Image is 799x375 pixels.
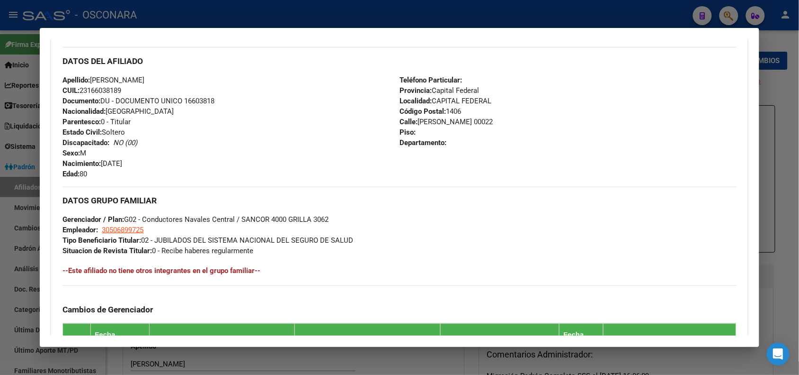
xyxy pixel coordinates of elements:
[62,265,736,276] h4: --Este afiliado no tiene otros integrantes en el grupo familiar--
[62,215,328,224] span: G02 - Conductores Navales Central / SANCOR 4000 GRILLA 3062
[62,247,253,255] span: 0 - Recibe haberes regularmente
[62,304,736,315] h3: Cambios de Gerenciador
[399,138,446,147] strong: Departamento:
[399,97,491,105] span: CAPITAL FEDERAL
[62,128,102,137] strong: Estado Civil:
[399,118,417,126] strong: Calle:
[62,107,174,116] span: [GEOGRAPHIC_DATA]
[62,236,141,245] strong: Tipo Beneficiario Titular:
[62,76,90,84] strong: Apellido:
[91,323,150,356] th: Fecha Movimiento
[62,149,80,157] strong: Sexo:
[62,170,80,178] strong: Edad:
[62,247,152,255] strong: Situacion de Revista Titular:
[62,170,87,178] span: 80
[62,118,131,126] span: 0 - Titular
[399,86,479,95] span: Capital Federal
[399,107,446,116] strong: Código Postal:
[440,323,559,356] th: Motivo
[62,86,80,95] strong: CUIL:
[399,97,432,105] strong: Localidad:
[62,159,122,168] span: [DATE]
[62,97,100,105] strong: Documento:
[62,86,121,95] span: 23166038189
[399,86,432,95] strong: Provincia:
[62,107,106,116] strong: Nacionalidad:
[62,118,101,126] strong: Parentesco:
[62,159,101,168] strong: Nacimiento:
[62,128,125,137] span: Soltero
[62,226,98,234] strong: Empleador:
[62,138,109,147] strong: Discapacitado:
[102,226,143,234] span: 30506899725
[150,323,295,356] th: Gerenciador / Plan Anterior
[62,56,736,66] h3: DATOS DEL AFILIADO
[62,195,736,206] h3: DATOS GRUPO FAMILIAR
[62,149,86,157] span: M
[767,343,790,366] div: Open Intercom Messenger
[62,236,353,245] span: 02 - JUBILADOS DEL SISTEMA NACIONAL DEL SEGURO DE SALUD
[399,76,462,84] strong: Teléfono Particular:
[399,118,493,126] span: [PERSON_NAME] 00022
[604,323,737,356] th: Creado Por
[559,323,604,356] th: Fecha Creado
[113,138,137,147] i: NO (00)
[62,97,214,105] span: DU - DOCUMENTO UNICO 16603818
[63,323,91,356] th: Id
[399,128,416,137] strong: Piso:
[62,76,144,84] span: [PERSON_NAME]
[295,323,440,356] th: Gerenciador / Plan Nuevo
[62,215,124,224] strong: Gerenciador / Plan:
[399,107,461,116] span: 1406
